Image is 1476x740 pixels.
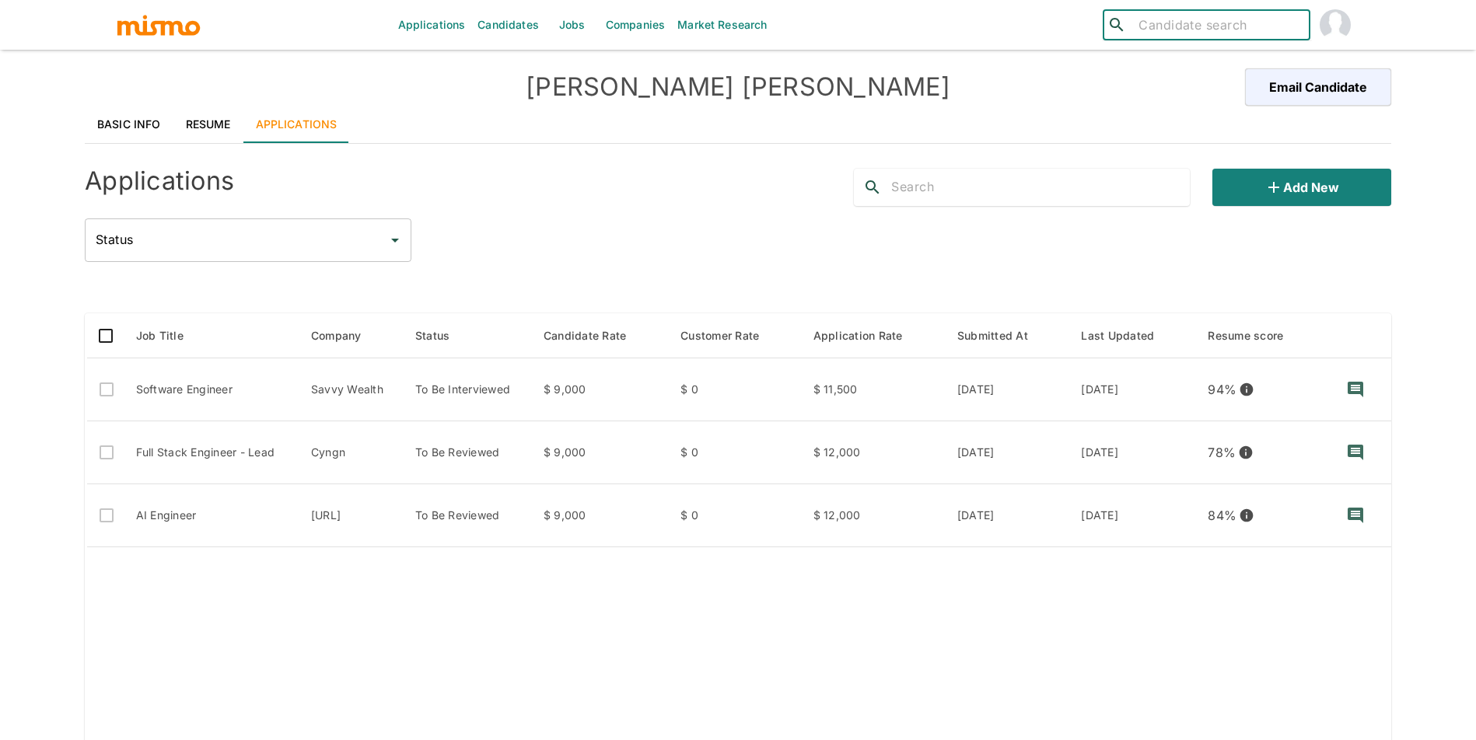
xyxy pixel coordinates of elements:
td: $ 0 [668,358,801,421]
p: 78 % [1208,442,1236,463]
span: Customer Rate [680,326,779,345]
button: search [854,169,891,206]
td: Cyngn [299,421,403,484]
td: $ 9,000 [531,421,668,484]
h4: [PERSON_NAME] [PERSON_NAME] [411,72,1065,103]
td: To Be Reviewed [403,421,531,484]
img: Maria Lujan Ciommo [1320,9,1351,40]
button: recent-notes [1337,434,1374,471]
span: Company [311,326,382,345]
a: Basic Info [85,106,173,143]
td: [DATE] [1069,358,1195,421]
td: $ 9,000 [531,484,668,547]
span: Job Title [136,326,204,345]
svg: View resume score details [1239,382,1254,397]
td: [URL] [299,484,403,547]
button: recent-notes [1337,371,1374,408]
button: Email Candidate [1245,68,1391,106]
td: [DATE] [1069,484,1195,547]
button: recent-notes [1337,497,1374,534]
input: Candidate search [1132,14,1303,36]
p: 94 % [1208,379,1236,400]
span: Candidate Rate [544,326,647,345]
span: Status [415,326,470,345]
p: 84 % [1208,504,1236,526]
h4: Applications [85,166,234,197]
span: Submitted At [957,326,1048,345]
td: Only active applications to Public jobs can be selected [86,484,124,547]
td: Only active applications to Public jobs can be selected [86,421,124,484]
td: Savvy Wealth [299,358,403,421]
td: Full Stack Engineer - Lead [124,421,299,484]
td: $ 0 [668,421,801,484]
td: [DATE] [1069,421,1195,484]
td: To Be Reviewed [403,484,531,547]
a: Applications [243,106,350,143]
svg: View resume score details [1239,508,1254,523]
svg: View resume score details [1238,445,1254,460]
td: $ 12,000 [801,484,945,547]
td: AI Engineer [124,484,299,547]
span: Resume score [1208,326,1303,345]
td: $ 0 [668,484,801,547]
span: Application Rate [813,326,923,345]
td: Software Engineer [124,358,299,421]
td: [DATE] [945,421,1069,484]
td: Only active applications to Public jobs can be selected [86,358,124,421]
td: $ 11,500 [801,358,945,421]
button: Add new [1212,169,1391,206]
img: logo [116,13,201,37]
a: Resume [173,106,243,143]
td: [DATE] [945,484,1069,547]
input: Search [891,175,1190,200]
button: Open [384,229,406,251]
td: To Be Interviewed [403,358,531,421]
td: [DATE] [945,358,1069,421]
td: $ 9,000 [531,358,668,421]
span: Last Updated [1081,326,1174,345]
td: $ 12,000 [801,421,945,484]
